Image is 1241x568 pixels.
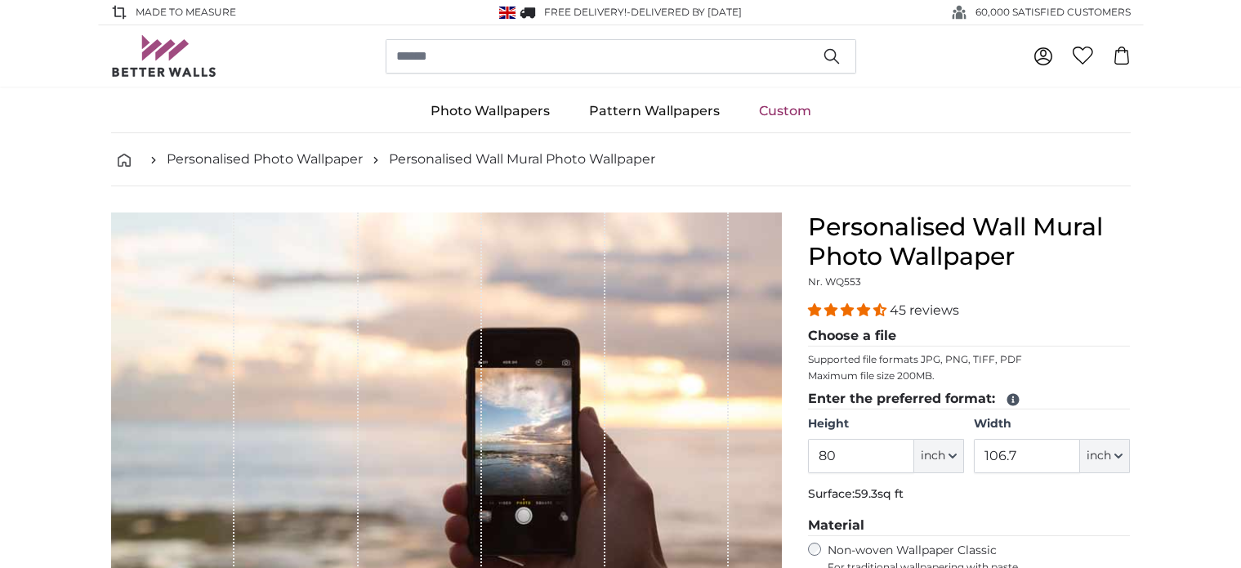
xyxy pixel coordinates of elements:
[136,5,236,20] span: Made to Measure
[974,416,1130,432] label: Width
[411,90,569,132] a: Photo Wallpapers
[890,302,959,318] span: 45 reviews
[855,486,904,501] span: 59.3sq ft
[808,353,1131,366] p: Supported file formats JPG, PNG, TIFF, PDF
[111,35,217,77] img: Betterwalls
[1080,439,1130,473] button: inch
[389,150,655,169] a: Personalised Wall Mural Photo Wallpaper
[975,5,1131,20] span: 60,000 SATISFIED CUSTOMERS
[914,439,964,473] button: inch
[808,369,1131,382] p: Maximum file size 200MB.
[808,275,861,288] span: Nr. WQ553
[808,486,1131,503] p: Surface:
[111,133,1131,186] nav: breadcrumbs
[808,389,1131,409] legend: Enter the preferred format:
[631,6,742,18] span: Delivered by [DATE]
[627,6,742,18] span: -
[808,326,1131,347] legend: Choose a file
[499,7,516,19] img: United Kingdom
[808,516,1131,536] legend: Material
[808,302,890,318] span: 4.36 stars
[569,90,739,132] a: Pattern Wallpapers
[921,448,945,464] span: inch
[167,150,363,169] a: Personalised Photo Wallpaper
[544,6,627,18] span: FREE delivery!
[808,416,964,432] label: Height
[739,90,831,132] a: Custom
[1087,448,1111,464] span: inch
[808,212,1131,271] h1: Personalised Wall Mural Photo Wallpaper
